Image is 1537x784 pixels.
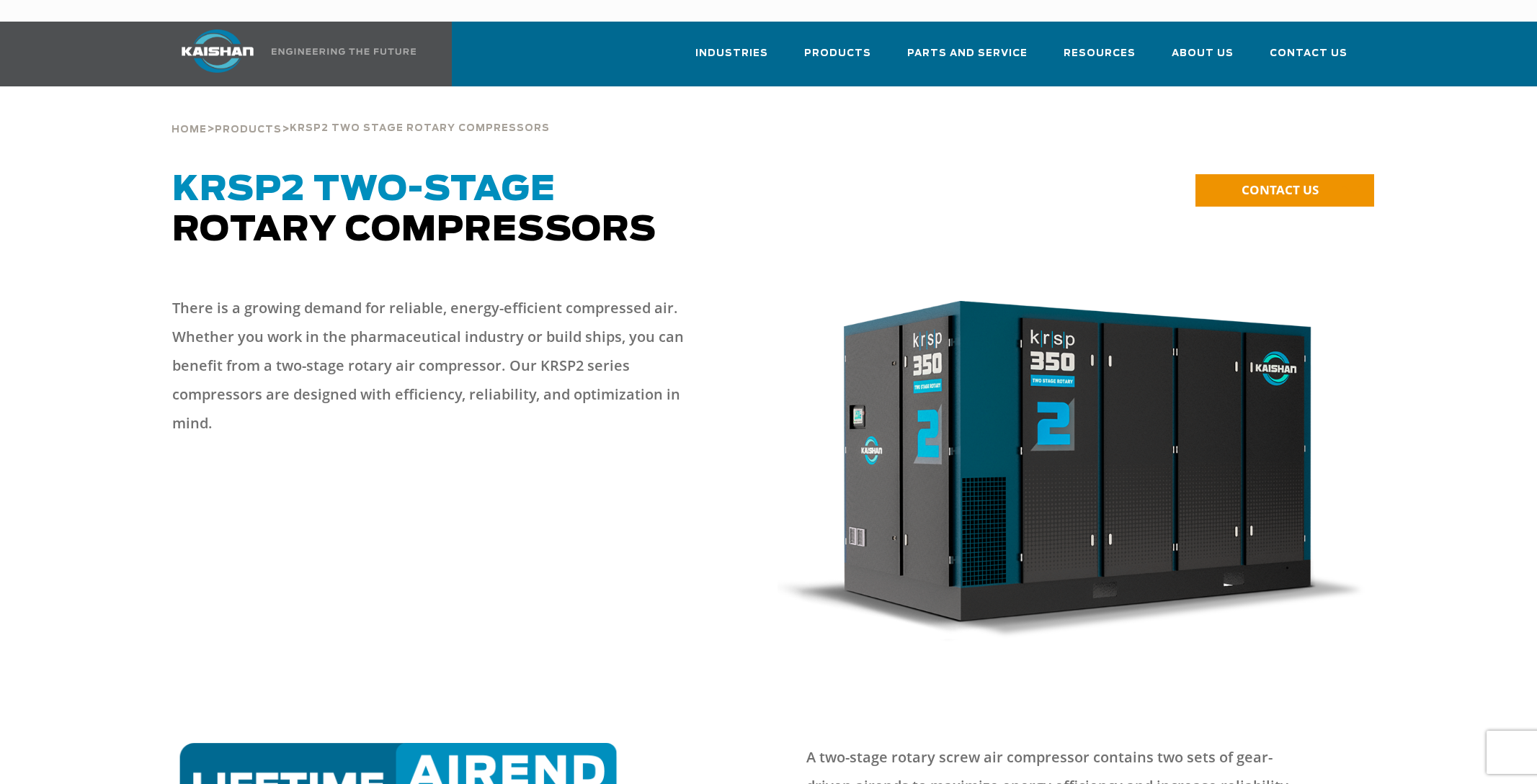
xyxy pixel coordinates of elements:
[172,173,556,207] span: KRSP2 Two-Stage
[172,294,711,438] p: There is a growing demand for reliable, energy-efficient compressed air. Whether you work in the ...
[1195,174,1374,207] a: CONTACT US
[778,301,1366,642] img: krsp350
[804,35,871,84] a: Products
[1242,181,1319,198] span: CONTACT US
[171,86,550,141] div: > >
[907,35,1028,84] a: Parts and Service
[290,124,550,133] span: krsp2 two stage rotary compressors
[1064,35,1136,84] a: Resources
[695,45,768,62] span: Industries
[172,173,656,248] span: Rotary Compressors
[1172,45,1234,62] span: About Us
[907,45,1028,62] span: Parts and Service
[164,22,419,86] a: Kaishan USA
[215,122,282,135] a: Products
[1172,35,1234,84] a: About Us
[171,125,207,135] span: Home
[1064,45,1136,62] span: Resources
[1270,35,1347,84] a: Contact Us
[272,48,416,55] img: Engineering the future
[804,45,871,62] span: Products
[1270,45,1347,62] span: Contact Us
[164,30,272,73] img: kaishan logo
[171,122,207,135] a: Home
[695,35,768,84] a: Industries
[215,125,282,135] span: Products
